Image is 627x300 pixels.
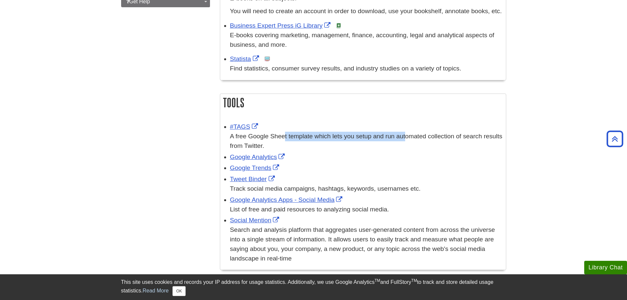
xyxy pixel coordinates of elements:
img: e-Book [336,23,341,28]
sup: TM [411,278,417,283]
button: Close [172,286,185,296]
sup: TM [375,278,380,283]
a: Link opens in new window [230,196,344,203]
a: Link opens in new window [230,164,281,171]
a: Link opens in new window [230,217,281,224]
a: Link opens in new window [230,153,287,160]
a: Link opens in new window [230,22,332,29]
a: Back to Top [604,134,625,143]
div: Search and analysis platform that aggregates user-generated content from across the universe into... [230,225,503,263]
p: Find statistics, consumer survey results, and industry studies on a variety of topics. [230,64,503,73]
div: Track social media campaigns, hashtags, keywords, usernames etc. [230,184,503,194]
p: E-books covering marketing, management, finance, accounting, legal and analytical aspects of busi... [230,31,503,50]
div: This site uses cookies and records your IP address for usage statistics. Additionally, we use Goo... [121,278,506,296]
a: Link opens in new window [230,176,276,182]
a: Link opens in new window [230,55,261,62]
h2: Tools [220,94,506,111]
p: You will need to create an account in order to download, use your bookshelf, annotate books, etc. [230,7,503,16]
div: List of free and paid resources to analyzing social media. [230,205,503,214]
a: Read More [143,288,169,293]
button: Library Chat [584,261,627,274]
a: Link opens in new window [230,123,260,130]
img: Statistics [265,56,270,62]
div: A free Google Sheet template which lets you setup and run automated collection of search results ... [230,132,503,151]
